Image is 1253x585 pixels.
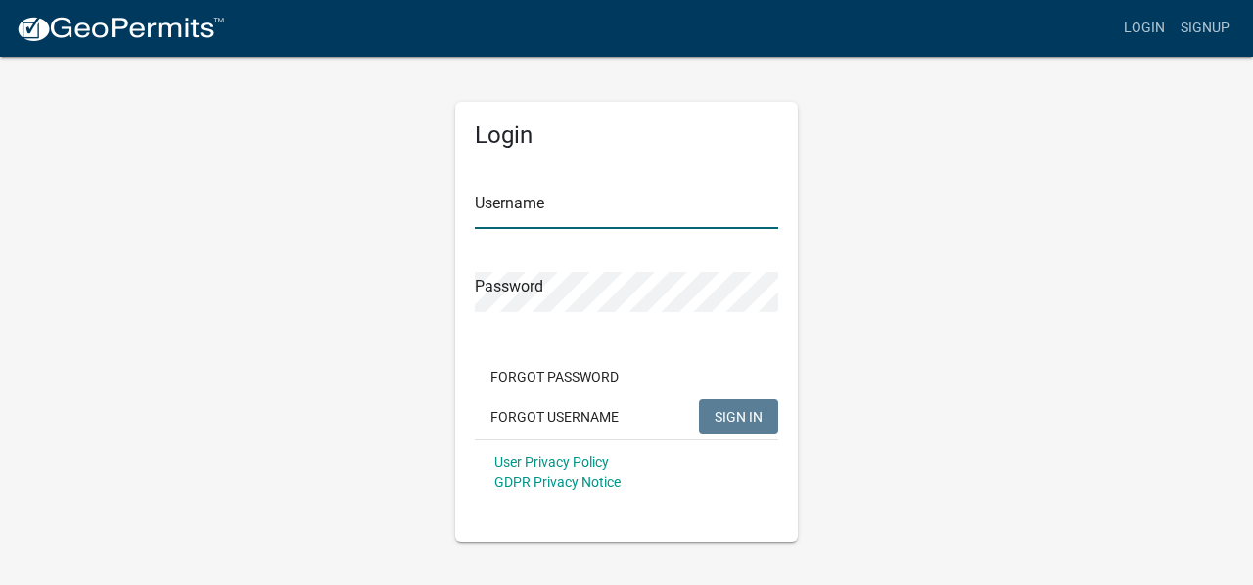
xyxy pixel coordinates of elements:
a: User Privacy Policy [494,454,609,470]
a: Signup [1173,10,1237,47]
button: Forgot Username [475,399,634,434]
button: Forgot Password [475,359,634,394]
h5: Login [475,121,778,150]
a: Login [1116,10,1173,47]
span: SIGN IN [715,408,763,424]
a: GDPR Privacy Notice [494,474,621,490]
button: SIGN IN [699,399,778,434]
